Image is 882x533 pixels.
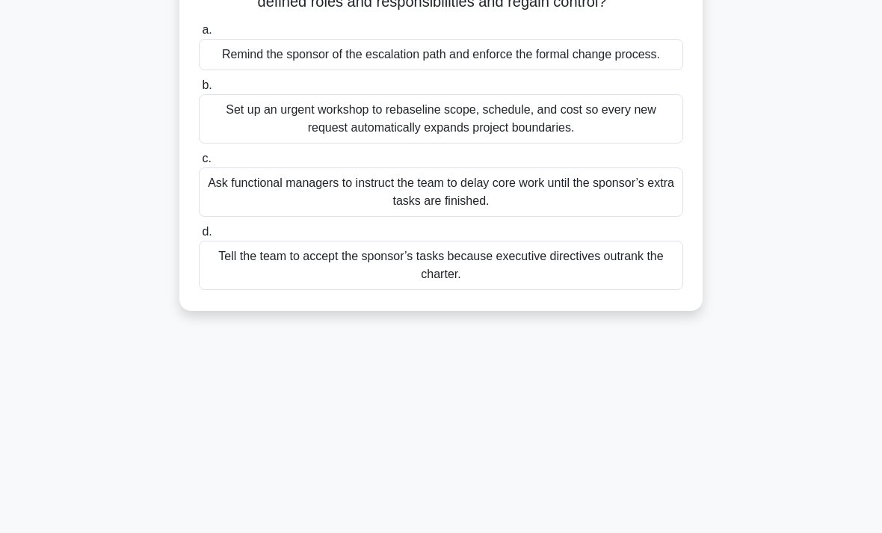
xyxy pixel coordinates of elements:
span: b. [202,78,212,91]
div: Ask functional managers to instruct the team to delay core work until the sponsor’s extra tasks a... [199,167,683,217]
span: c. [202,152,211,164]
div: Tell the team to accept the sponsor’s tasks because executive directives outrank the charter. [199,241,683,290]
span: d. [202,225,212,238]
div: Set up an urgent workshop to rebaseline scope, schedule, and cost so every new request automatica... [199,94,683,144]
div: Remind the sponsor of the escalation path and enforce the formal change process. [199,39,683,70]
span: a. [202,23,212,36]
